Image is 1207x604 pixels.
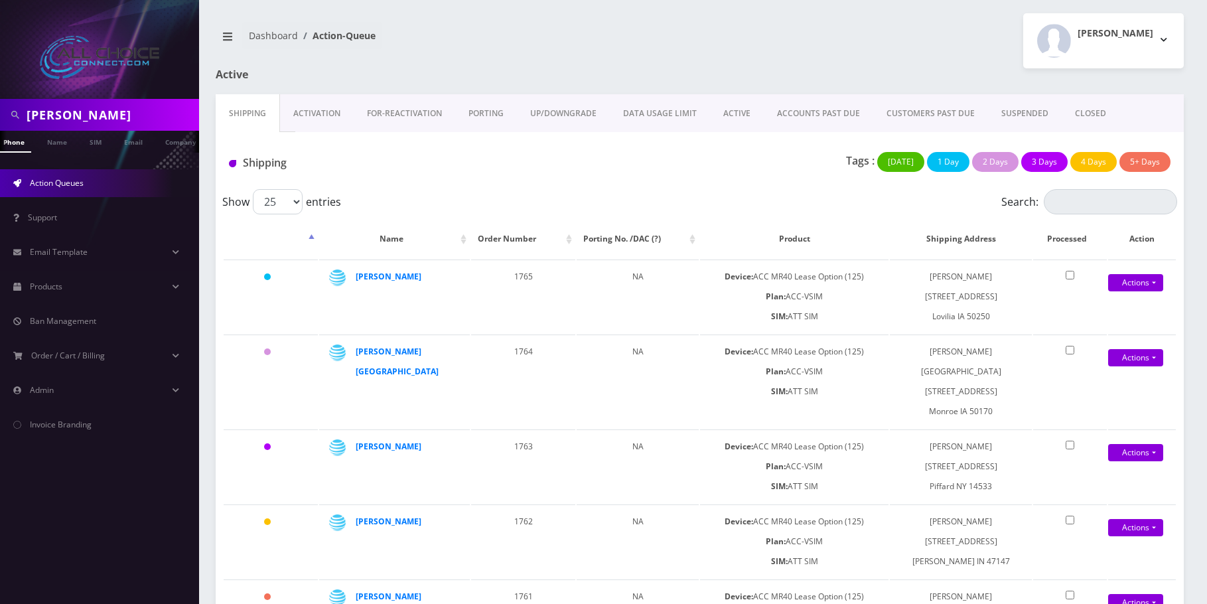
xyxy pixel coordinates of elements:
b: Device: [725,441,753,452]
a: [PERSON_NAME] [356,516,421,527]
a: CUSTOMERS PAST DUE [873,94,988,133]
td: [PERSON_NAME] [STREET_ADDRESS] Lovilia IA 50250 [890,260,1032,333]
th: Shipping Address [890,220,1032,258]
td: ACC MR40 Lease Option (125) ACC-VSIM ATT SIM [700,335,888,428]
button: 4 Days [1070,152,1117,172]
th: Product [700,220,888,258]
td: NA [577,504,699,578]
a: FOR-REActivation [354,94,455,133]
th: Porting No. /DAC (?): activate to sort column ascending [577,220,699,258]
button: [DATE] [877,152,924,172]
a: Actions [1108,444,1163,461]
b: SIM: [771,386,788,397]
b: Plan: [766,291,786,302]
td: ACC MR40 Lease Option (125) ACC-VSIM ATT SIM [700,504,888,578]
p: Tags : [846,153,875,169]
a: [PERSON_NAME] [356,591,421,602]
td: 1762 [471,504,575,578]
a: Actions [1108,349,1163,366]
a: Email [117,131,149,151]
button: 3 Days [1021,152,1068,172]
th: Processed: activate to sort column ascending [1033,220,1107,258]
th: : activate to sort column descending [224,220,318,258]
b: SIM: [771,481,788,492]
td: 1764 [471,335,575,428]
span: Products [30,281,62,292]
th: Name: activate to sort column ascending [319,220,470,258]
td: NA [577,335,699,428]
a: Actions [1108,274,1163,291]
a: DATA USAGE LIMIT [610,94,710,133]
a: Activation [280,94,354,133]
a: Shipping [216,94,280,133]
li: Action-Queue [298,29,376,42]
a: [PERSON_NAME][GEOGRAPHIC_DATA] [356,346,439,377]
td: [PERSON_NAME] [STREET_ADDRESS] Piffard NY 14533 [890,429,1032,503]
td: 1765 [471,260,575,333]
span: Admin [30,384,54,396]
img: All Choice Connect [40,36,159,79]
a: UP/DOWNGRADE [517,94,610,133]
a: Company [159,131,203,151]
a: Actions [1108,519,1163,536]
label: Show entries [222,189,341,214]
a: Name [40,131,74,151]
span: Action Queues [30,177,84,189]
input: Search: [1044,189,1177,214]
button: 1 Day [927,152,969,172]
b: Plan: [766,461,786,472]
td: 1763 [471,429,575,503]
a: ACCOUNTS PAST DUE [764,94,873,133]
td: [PERSON_NAME] [STREET_ADDRESS] [PERSON_NAME] IN 47147 [890,504,1032,578]
a: ACTIVE [710,94,764,133]
a: PORTING [455,94,517,133]
h1: Active [216,68,525,81]
a: [PERSON_NAME] [356,441,421,452]
select: Showentries [253,189,303,214]
button: [PERSON_NAME] [1023,13,1184,68]
span: Support [28,212,57,223]
td: NA [577,260,699,333]
nav: breadcrumb [216,22,690,60]
a: SUSPENDED [988,94,1062,133]
span: Invoice Branding [30,419,92,430]
button: 2 Days [972,152,1019,172]
b: Plan: [766,536,786,547]
img: Shipping [229,160,236,167]
a: Dashboard [249,29,298,42]
a: CLOSED [1062,94,1119,133]
b: SIM: [771,311,788,322]
b: Device: [725,271,753,282]
td: ACC MR40 Lease Option (125) ACC-VSIM ATT SIM [700,260,888,333]
h2: [PERSON_NAME] [1078,28,1153,39]
th: Action [1108,220,1176,258]
button: 5+ Days [1119,152,1171,172]
a: SIM [83,131,108,151]
b: Device: [725,516,753,527]
h1: Shipping [229,157,530,169]
label: Search: [1001,189,1177,214]
a: [PERSON_NAME] [356,271,421,282]
th: Order Number: activate to sort column ascending [471,220,575,258]
td: [PERSON_NAME][GEOGRAPHIC_DATA] [STREET_ADDRESS] Monroe IA 50170 [890,335,1032,428]
span: Ban Management [30,315,96,327]
td: NA [577,429,699,503]
b: Plan: [766,366,786,377]
span: Order / Cart / Billing [31,350,105,361]
td: ACC MR40 Lease Option (125) ACC-VSIM ATT SIM [700,429,888,503]
b: Device: [725,346,753,357]
span: Email Template [30,246,88,258]
input: Search in Company [27,102,196,127]
b: SIM: [771,556,788,567]
b: Device: [725,591,753,602]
